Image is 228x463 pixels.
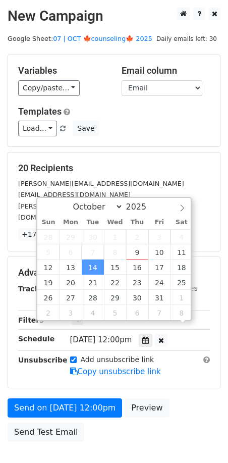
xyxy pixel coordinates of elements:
span: October 4, 2025 [170,229,193,244]
span: October 17, 2025 [148,260,170,275]
span: November 8, 2025 [170,305,193,320]
span: November 4, 2025 [82,305,104,320]
span: October 1, 2025 [104,229,126,244]
span: Fri [148,219,170,226]
span: September 28, 2025 [37,229,60,244]
input: Year [123,202,159,212]
small: [PERSON_NAME][EMAIL_ADDRESS][DOMAIN_NAME] [18,180,184,187]
h5: Variables [18,65,106,76]
span: Wed [104,219,126,226]
a: Copy/paste... [18,80,80,96]
a: +17 more [18,228,61,241]
span: November 1, 2025 [170,290,193,305]
span: October 29, 2025 [104,290,126,305]
span: October 13, 2025 [60,260,82,275]
span: October 2, 2025 [126,229,148,244]
small: [EMAIL_ADDRESS][DOMAIN_NAME] [18,191,131,198]
h5: 20 Recipients [18,163,210,174]
strong: Filters [18,316,44,324]
span: [DATE] 12:00pm [70,335,132,344]
span: October 12, 2025 [37,260,60,275]
strong: Schedule [18,335,54,343]
small: Google Sheet: [8,35,152,42]
h2: New Campaign [8,8,220,25]
span: October 24, 2025 [148,275,170,290]
span: October 15, 2025 [104,260,126,275]
span: November 6, 2025 [126,305,148,320]
span: October 14, 2025 [82,260,104,275]
span: Daily emails left: 30 [153,33,220,44]
h5: Advanced [18,267,210,278]
iframe: Chat Widget [178,415,228,463]
span: November 3, 2025 [60,305,82,320]
strong: Unsubscribe [18,356,68,364]
span: October 20, 2025 [60,275,82,290]
small: [PERSON_NAME][EMAIL_ADDRESS][PERSON_NAME][DOMAIN_NAME] [18,202,184,222]
span: October 10, 2025 [148,244,170,260]
span: November 2, 2025 [37,305,60,320]
a: Copy unsubscribe link [70,367,161,376]
a: Send Test Email [8,423,84,442]
span: October 16, 2025 [126,260,148,275]
span: October 22, 2025 [104,275,126,290]
span: October 5, 2025 [37,244,60,260]
span: October 3, 2025 [148,229,170,244]
a: Load... [18,121,57,136]
span: October 23, 2025 [126,275,148,290]
span: October 9, 2025 [126,244,148,260]
span: Mon [60,219,82,226]
span: October 19, 2025 [37,275,60,290]
span: November 7, 2025 [148,305,170,320]
a: 07 | OCT 🍁counseling🍁 2025 [53,35,152,42]
a: Send on [DATE] 12:00pm [8,398,122,418]
span: November 5, 2025 [104,305,126,320]
span: Sat [170,219,193,226]
span: October 11, 2025 [170,244,193,260]
span: Thu [126,219,148,226]
strong: Tracking [18,285,52,293]
span: October 27, 2025 [60,290,82,305]
span: October 26, 2025 [37,290,60,305]
span: Tue [82,219,104,226]
span: October 25, 2025 [170,275,193,290]
label: UTM Codes [158,283,197,294]
span: October 21, 2025 [82,275,104,290]
span: October 18, 2025 [170,260,193,275]
button: Save [73,121,99,136]
span: October 8, 2025 [104,244,126,260]
span: October 6, 2025 [60,244,82,260]
a: Daily emails left: 30 [153,35,220,42]
a: Templates [18,106,62,117]
span: October 28, 2025 [82,290,104,305]
span: October 7, 2025 [82,244,104,260]
h5: Email column [122,65,210,76]
a: Preview [125,398,169,418]
span: September 29, 2025 [60,229,82,244]
span: October 31, 2025 [148,290,170,305]
span: October 30, 2025 [126,290,148,305]
span: September 30, 2025 [82,229,104,244]
span: Sun [37,219,60,226]
label: Add unsubscribe link [81,354,154,365]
